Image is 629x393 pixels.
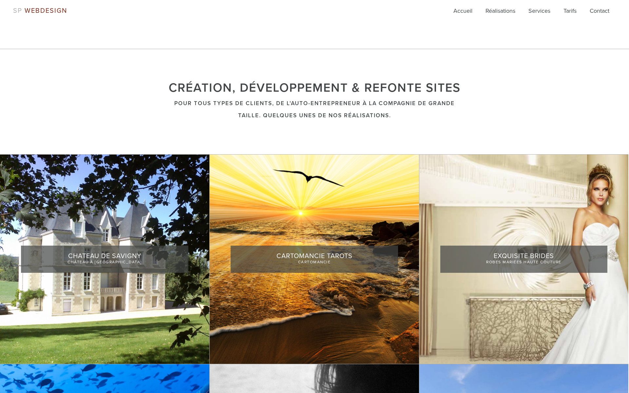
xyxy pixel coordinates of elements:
a: Contact [590,7,609,20]
a: Tarifs [563,7,577,20]
a: Services [528,7,550,20]
a: Accueil [453,7,472,20]
a: Réalisations [486,7,515,20]
span: WEBDESIGN [25,7,67,15]
a: SP WEBDESIGN [13,7,67,15]
span: SP [13,7,22,15]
